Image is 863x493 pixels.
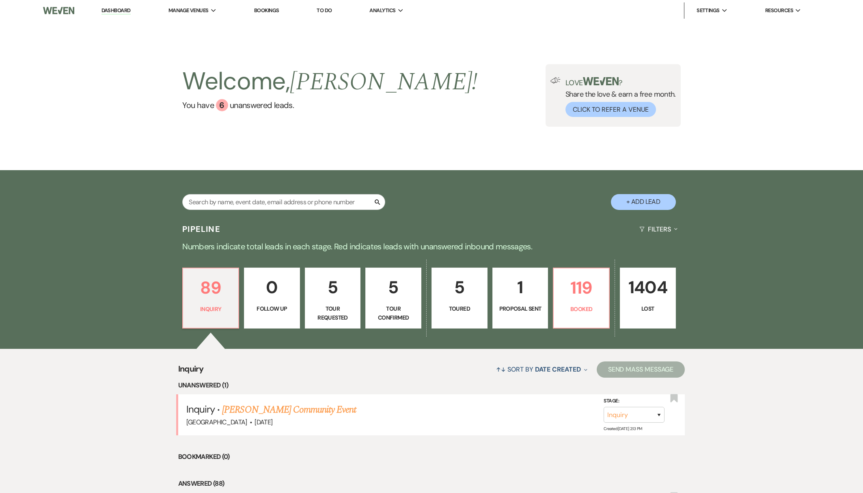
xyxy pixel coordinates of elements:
button: Click to Refer a Venue [565,102,656,117]
a: 5Tour Requested [305,268,361,329]
a: [PERSON_NAME] Community Event [222,402,356,417]
button: + Add Lead [611,194,676,210]
button: Filters [636,218,680,240]
p: Booked [559,305,604,314]
label: Stage: [604,397,665,406]
p: Toured [437,304,482,313]
li: Unanswered (1) [178,380,685,391]
p: 0 [249,274,295,301]
a: 5Tour Confirmed [365,268,421,329]
p: 1404 [625,274,671,301]
a: 1Proposal Sent [492,268,548,329]
p: Tour Requested [310,304,356,322]
div: 6 [216,99,228,111]
a: Dashboard [101,7,131,15]
input: Search by name, event date, email address or phone number [182,194,385,210]
p: Love ? [565,77,676,86]
span: [PERSON_NAME] ! [290,63,477,101]
a: 0Follow Up [244,268,300,329]
p: Proposal Sent [498,304,543,313]
a: You have 6 unanswered leads. [182,99,477,111]
p: 119 [559,274,604,301]
button: Sort By Date Created [493,359,590,380]
a: 119Booked [553,268,610,329]
a: Bookings [254,7,279,14]
span: [DATE] [255,418,272,426]
p: 5 [310,274,356,301]
img: Weven Logo [43,2,74,19]
span: Manage Venues [168,6,209,15]
a: 5Toured [431,268,488,329]
a: 89Inquiry [182,268,239,329]
p: 89 [188,274,233,301]
a: 1404Lost [620,268,676,329]
button: Send Mass Message [597,361,685,378]
span: Inquiry [178,363,204,380]
p: 1 [498,274,543,301]
span: Settings [697,6,720,15]
h3: Pipeline [182,223,220,235]
h2: Welcome, [182,64,477,99]
p: Inquiry [188,305,233,314]
span: Date Created [535,365,581,374]
span: Inquiry [186,403,215,415]
p: Follow Up [249,304,295,313]
a: To Do [317,7,332,14]
p: Tour Confirmed [371,304,416,322]
div: Share the love & earn a free month. [561,77,676,117]
span: Analytics [369,6,395,15]
span: ↑↓ [496,365,506,374]
img: weven-logo-green.svg [583,77,619,85]
li: Answered (88) [178,478,685,489]
span: Created: [DATE] 2:13 PM [604,426,642,431]
p: 5 [371,274,416,301]
p: 5 [437,274,482,301]
li: Bookmarked (0) [178,452,685,462]
p: Numbers indicate total leads in each stage. Red indicates leads with unanswered inbound messages. [139,240,724,253]
span: [GEOGRAPHIC_DATA] [186,418,247,426]
img: loud-speaker-illustration.svg [550,77,561,84]
p: Lost [625,304,671,313]
span: Resources [765,6,793,15]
